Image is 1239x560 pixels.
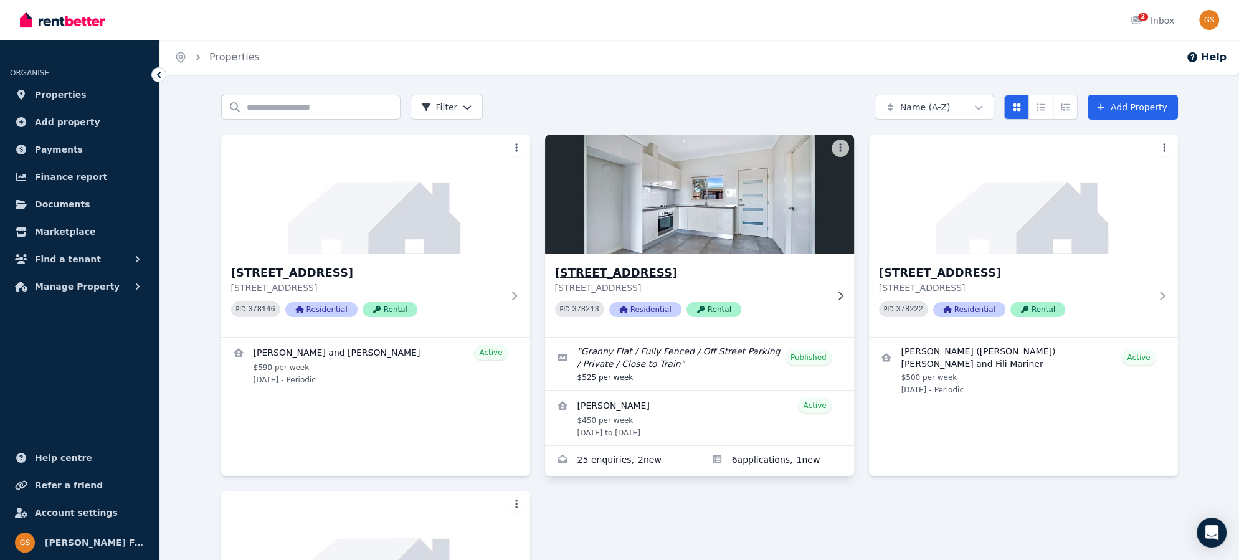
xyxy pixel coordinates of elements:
button: More options [832,140,849,157]
code: 378222 [896,305,923,314]
span: Account settings [35,505,118,520]
code: 378146 [248,305,275,314]
a: Account settings [10,500,149,525]
span: Help centre [35,450,92,465]
a: Finance report [10,164,149,189]
span: Manage Property [35,279,120,294]
button: More options [508,140,525,157]
h3: [STREET_ADDRESS] [879,264,1151,282]
a: Applications for 15A Crown St, Riverstone [700,446,854,476]
span: Name (A-Z) [900,101,951,113]
span: Properties [35,87,87,102]
small: PID [560,306,570,313]
a: Add Property [1088,95,1178,120]
div: Inbox [1131,14,1174,27]
a: Help centre [10,445,149,470]
a: Properties [209,51,260,63]
code: 378213 [572,305,599,314]
span: ORGANISE [10,69,49,77]
span: 2 [1138,13,1148,21]
span: Rental [363,302,417,317]
small: PID [236,306,246,313]
span: Marketplace [35,224,95,239]
span: Residential [933,302,1005,317]
div: Open Intercom Messenger [1197,518,1227,548]
img: 15 Crown St, Riverstone [221,135,530,254]
img: Stanyer Family Super Pty Ltd ATF Stanyer Family Super [1199,10,1219,30]
span: Residential [285,302,358,317]
a: View details for Vitaliano (Victor) Pulaa and Fili Mariner [869,338,1178,402]
img: 15A Crown St, Riverstone [537,131,862,257]
span: Find a tenant [35,252,101,267]
span: [PERSON_NAME] Family Super Pty Ltd ATF [PERSON_NAME] Family Super [45,535,144,550]
div: View options [1004,95,1078,120]
button: More options [1156,140,1173,157]
span: Rental [686,302,741,317]
button: Manage Property [10,274,149,299]
span: Refer a friend [35,478,103,493]
p: [STREET_ADDRESS] [879,282,1151,294]
nav: Breadcrumb [159,40,275,75]
small: PID [884,306,894,313]
h3: [STREET_ADDRESS] [231,264,503,282]
a: 15A Crown St, Riverstone[STREET_ADDRESS][STREET_ADDRESS]PID 378213ResidentialRental [545,135,854,337]
a: Properties [10,82,149,107]
a: View details for Gem McGuirk [545,391,854,445]
a: Add property [10,110,149,135]
a: Edit listing: Granny Flat / Fully Fenced / Off Street Parking / Private / Close to Train [545,338,854,390]
a: Documents [10,192,149,217]
a: 15 Crown St, Riverstone[STREET_ADDRESS][STREET_ADDRESS]PID 378146ResidentialRental [221,135,530,337]
p: [STREET_ADDRESS] [231,282,503,294]
img: 43 Catalina St, North St Marys [869,135,1178,254]
a: 43 Catalina St, North St Marys[STREET_ADDRESS][STREET_ADDRESS]PID 378222ResidentialRental [869,135,1178,337]
button: Name (A-Z) [875,95,994,120]
a: Marketplace [10,219,149,244]
span: Rental [1010,302,1065,317]
img: Stanyer Family Super Pty Ltd ATF Stanyer Family Super [15,533,35,553]
span: Filter [421,101,458,113]
span: Documents [35,197,90,212]
span: Residential [609,302,681,317]
span: Add property [35,115,100,130]
span: Finance report [35,169,107,184]
button: Help [1186,50,1227,65]
p: [STREET_ADDRESS] [555,282,827,294]
button: More options [508,496,525,513]
button: Filter [411,95,483,120]
img: RentBetter [20,11,105,29]
a: Refer a friend [10,473,149,498]
a: Payments [10,137,149,162]
button: Card view [1004,95,1029,120]
a: Enquiries for 15A Crown St, Riverstone [545,446,700,476]
button: Compact list view [1028,95,1053,120]
a: View details for Lemuel and Liberty Ramos [221,338,530,392]
h3: [STREET_ADDRESS] [555,264,827,282]
span: Payments [35,142,83,157]
button: Expanded list view [1053,95,1078,120]
button: Find a tenant [10,247,149,272]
